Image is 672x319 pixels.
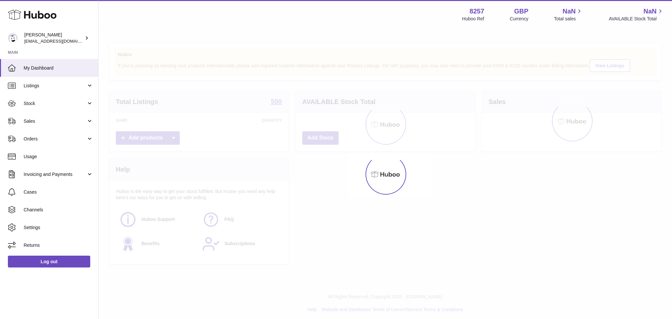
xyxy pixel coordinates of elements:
span: Channels [24,207,93,213]
span: Cases [24,189,93,195]
span: [EMAIL_ADDRESS][DOMAIN_NAME] [24,38,96,44]
strong: GBP [514,7,528,16]
span: NaN [643,7,657,16]
div: Currency [510,16,529,22]
span: AVAILABLE Stock Total [609,16,664,22]
strong: 8257 [470,7,484,16]
span: Sales [24,118,86,124]
span: Stock [24,100,86,107]
span: Total sales [554,16,583,22]
span: Listings [24,83,86,89]
span: My Dashboard [24,65,93,71]
span: Orders [24,136,86,142]
a: NaN Total sales [554,7,583,22]
span: Usage [24,154,93,160]
span: Settings [24,224,93,231]
div: Huboo Ref [462,16,484,22]
a: NaN AVAILABLE Stock Total [609,7,664,22]
span: Invoicing and Payments [24,171,86,178]
span: NaN [562,7,576,16]
span: Returns [24,242,93,248]
div: [PERSON_NAME] [24,32,83,44]
a: Log out [8,256,90,267]
img: don@skinsgolf.com [8,33,18,43]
